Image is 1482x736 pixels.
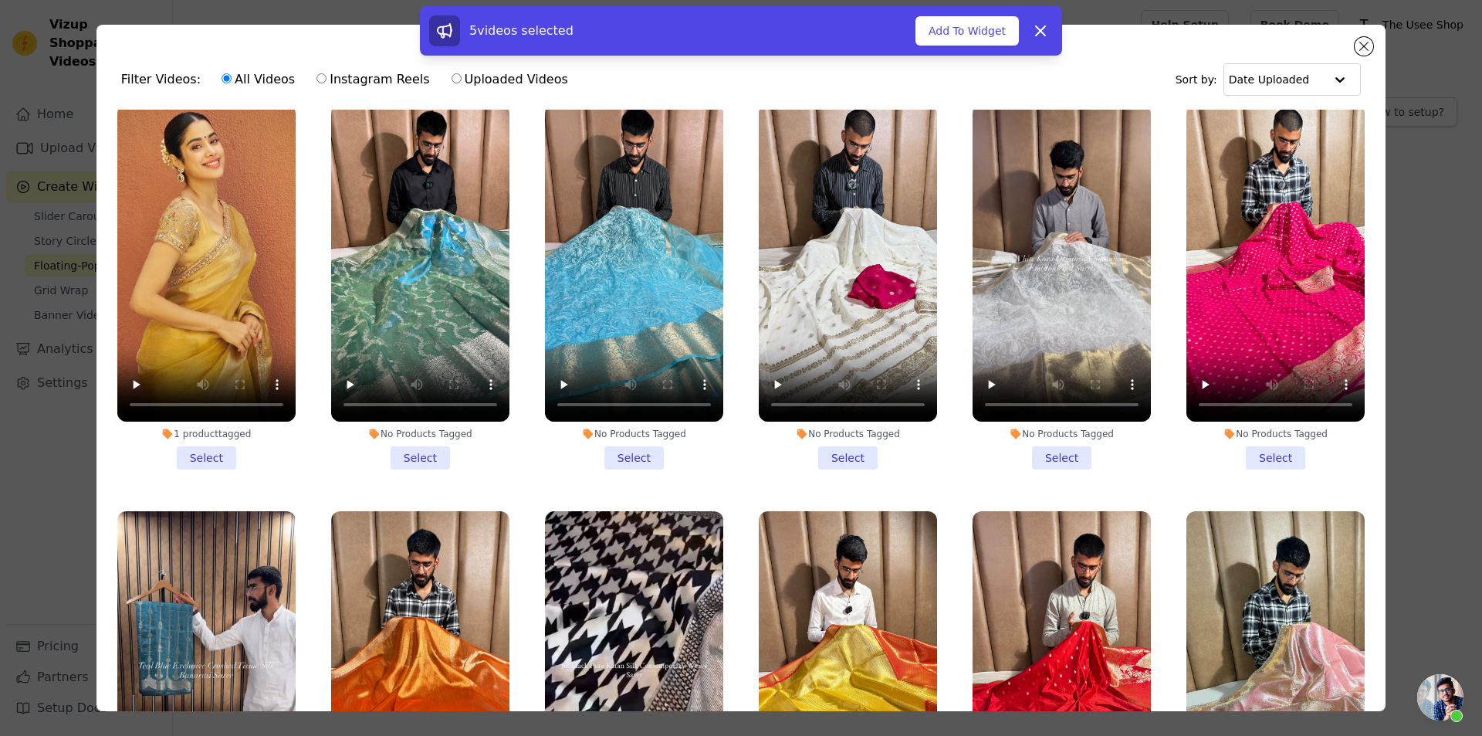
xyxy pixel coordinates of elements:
div: No Products Tagged [759,428,937,440]
label: Uploaded Videos [451,70,569,90]
div: No Products Tagged [545,428,723,440]
div: Sort by: [1176,63,1362,96]
div: No Products Tagged [331,428,509,440]
button: Add To Widget [915,16,1019,46]
div: 1 product tagged [117,428,296,440]
div: No Products Tagged [1186,428,1365,440]
span: 5 videos selected [469,23,574,38]
label: Instagram Reels [316,70,430,90]
label: All Videos [221,70,296,90]
div: No Products Tagged [973,428,1151,440]
div: Open chat [1417,674,1463,721]
div: Filter Videos: [121,62,577,97]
